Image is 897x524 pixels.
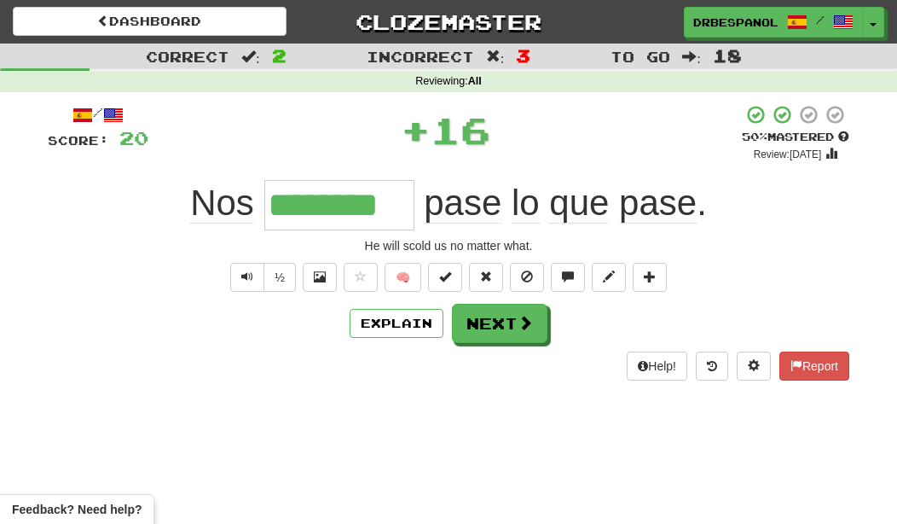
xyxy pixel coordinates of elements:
[190,183,254,224] span: Nos
[48,104,148,125] div: /
[350,309,443,338] button: Explain
[241,49,260,64] span: :
[48,237,849,254] div: He will scold us no matter what.
[230,263,264,292] button: Play sentence audio (ctl+space)
[592,263,626,292] button: Edit sentence (alt+d)
[713,45,742,66] span: 18
[469,263,503,292] button: Reset to 0% Mastered (alt+r)
[272,45,286,66] span: 2
[510,263,544,292] button: Ignore sentence (alt+i)
[424,183,501,224] span: pase
[693,15,778,30] span: drbespanol
[696,352,728,381] button: Round history (alt+y)
[549,183,609,224] span: que
[303,263,337,292] button: Show image (alt+x)
[146,48,229,65] span: Correct
[312,7,586,37] a: Clozemaster
[13,7,286,36] a: Dashboard
[742,130,849,145] div: Mastered
[486,49,505,64] span: :
[516,45,530,66] span: 3
[619,183,697,224] span: pase
[682,49,701,64] span: :
[428,263,462,292] button: Set this sentence to 100% Mastered (alt+m)
[684,7,863,38] a: drbespanol /
[742,130,767,143] span: 50 %
[551,263,585,292] button: Discuss sentence (alt+u)
[263,263,296,292] button: ½
[816,14,825,26] span: /
[452,304,547,343] button: Next
[12,501,142,518] span: Open feedback widget
[401,104,431,155] span: +
[627,352,687,381] button: Help!
[385,263,421,292] button: 🧠
[611,48,670,65] span: To go
[431,108,490,151] span: 16
[754,148,822,160] small: Review: [DATE]
[48,133,109,148] span: Score:
[468,75,482,87] strong: All
[227,263,296,292] div: Text-to-speech controls
[344,263,378,292] button: Favorite sentence (alt+f)
[119,127,148,148] span: 20
[414,183,707,224] span: .
[512,183,540,224] span: lo
[633,263,667,292] button: Add to collection (alt+a)
[779,352,849,381] button: Report
[367,48,474,65] span: Incorrect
